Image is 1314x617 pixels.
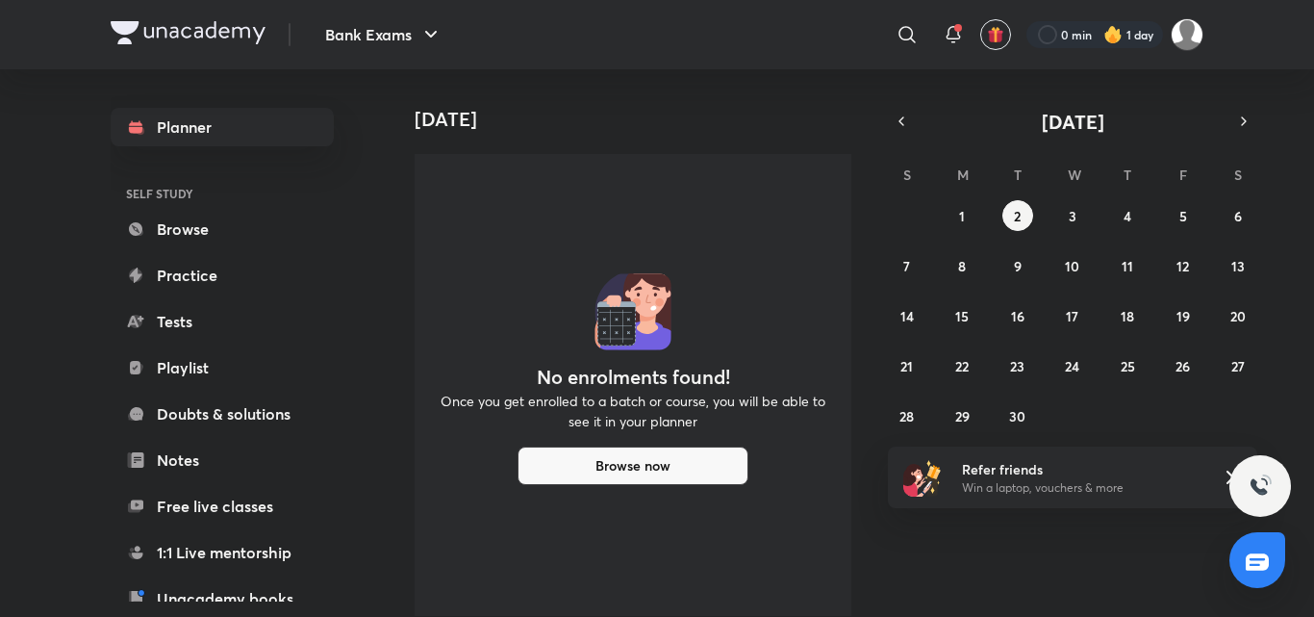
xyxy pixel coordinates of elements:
[1112,200,1143,231] button: September 4, 2025
[955,357,969,375] abbr: September 22, 2025
[111,108,334,146] a: Planner
[111,21,265,44] img: Company Logo
[892,350,922,381] button: September 21, 2025
[1223,200,1253,231] button: September 6, 2025
[1014,257,1022,275] abbr: September 9, 2025
[1168,200,1199,231] button: September 5, 2025
[1171,18,1203,51] img: Anjali
[111,21,265,49] a: Company Logo
[899,407,914,425] abbr: September 28, 2025
[1009,407,1025,425] abbr: September 30, 2025
[1124,207,1131,225] abbr: September 4, 2025
[947,350,977,381] button: September 22, 2025
[1112,250,1143,281] button: September 11, 2025
[1068,166,1081,184] abbr: Wednesday
[1014,207,1021,225] abbr: September 2, 2025
[962,479,1199,497] p: Win a laptop, vouchers & more
[947,200,977,231] button: September 1, 2025
[892,300,922,331] button: September 14, 2025
[1010,357,1024,375] abbr: September 23, 2025
[111,348,334,387] a: Playlist
[959,207,965,225] abbr: September 1, 2025
[987,26,1004,43] img: avatar
[1057,250,1088,281] button: September 10, 2025
[1121,357,1135,375] abbr: September 25, 2025
[1223,300,1253,331] button: September 20, 2025
[111,210,334,248] a: Browse
[1223,250,1253,281] button: September 13, 2025
[111,256,334,295] a: Practice
[1176,307,1190,325] abbr: September 19, 2025
[900,357,913,375] abbr: September 21, 2025
[915,108,1230,135] button: [DATE]
[1234,166,1242,184] abbr: Saturday
[1112,300,1143,331] button: September 18, 2025
[1069,207,1076,225] abbr: September 3, 2025
[1103,25,1123,44] img: streak
[1014,166,1022,184] abbr: Tuesday
[1234,207,1242,225] abbr: September 6, 2025
[1168,300,1199,331] button: September 19, 2025
[903,257,910,275] abbr: September 7, 2025
[1249,475,1272,498] img: ttu
[1122,257,1133,275] abbr: September 11, 2025
[1057,200,1088,231] button: September 3, 2025
[957,166,969,184] abbr: Monday
[1011,307,1024,325] abbr: September 16, 2025
[892,250,922,281] button: September 7, 2025
[1179,166,1187,184] abbr: Friday
[594,273,671,350] img: No events
[438,391,828,431] p: Once you get enrolled to a batch or course, you will be able to see it in your planner
[111,177,334,210] h6: SELF STUDY
[903,166,911,184] abbr: Sunday
[1065,257,1079,275] abbr: September 10, 2025
[947,250,977,281] button: September 8, 2025
[111,302,334,341] a: Tests
[1179,207,1187,225] abbr: September 5, 2025
[1231,357,1245,375] abbr: September 27, 2025
[1002,400,1033,431] button: September 30, 2025
[1042,109,1104,135] span: [DATE]
[1231,257,1245,275] abbr: September 13, 2025
[900,307,914,325] abbr: September 14, 2025
[955,307,969,325] abbr: September 15, 2025
[415,108,867,131] h4: [DATE]
[1175,357,1190,375] abbr: September 26, 2025
[947,300,977,331] button: September 15, 2025
[962,459,1199,479] h6: Refer friends
[111,395,334,433] a: Doubts & solutions
[1124,166,1131,184] abbr: Thursday
[955,407,970,425] abbr: September 29, 2025
[1176,257,1189,275] abbr: September 12, 2025
[1002,300,1033,331] button: September 16, 2025
[980,19,1011,50] button: avatar
[1168,250,1199,281] button: September 12, 2025
[1002,350,1033,381] button: September 23, 2025
[1057,300,1088,331] button: September 17, 2025
[1065,357,1079,375] abbr: September 24, 2025
[892,400,922,431] button: September 28, 2025
[111,533,334,572] a: 1:1 Live mentorship
[1121,307,1134,325] abbr: September 18, 2025
[1066,307,1078,325] abbr: September 17, 2025
[1168,350,1199,381] button: September 26, 2025
[111,487,334,526] a: Free live classes
[1002,200,1033,231] button: September 2, 2025
[314,15,454,54] button: Bank Exams
[958,257,966,275] abbr: September 8, 2025
[111,441,334,479] a: Notes
[947,400,977,431] button: September 29, 2025
[518,447,748,485] button: Browse now
[1112,350,1143,381] button: September 25, 2025
[1002,250,1033,281] button: September 9, 2025
[1057,350,1088,381] button: September 24, 2025
[537,366,730,389] h4: No enrolments found!
[1223,350,1253,381] button: September 27, 2025
[903,458,942,497] img: referral
[1230,307,1246,325] abbr: September 20, 2025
